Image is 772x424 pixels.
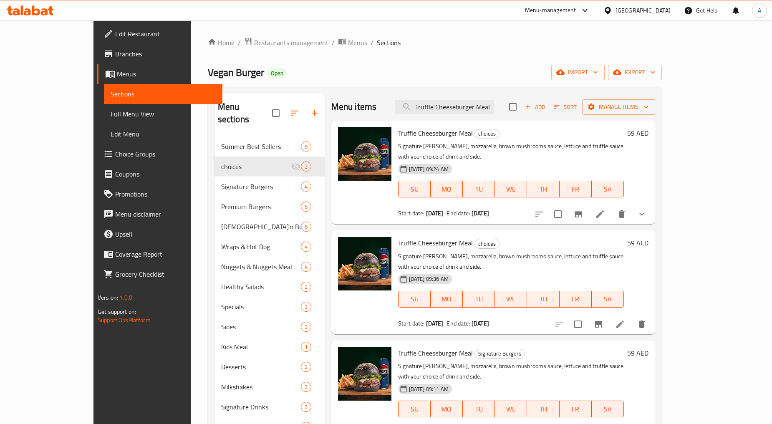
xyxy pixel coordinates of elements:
[595,293,621,305] span: SA
[301,303,311,311] span: 3
[214,177,325,197] div: Signature Burgers4
[402,293,427,305] span: SU
[431,181,463,197] button: MO
[98,306,136,317] span: Get support on:
[214,377,325,397] div: Milkshakes3
[301,203,311,211] span: 6
[301,263,311,271] span: 4
[332,38,335,48] li: /
[402,183,427,195] span: SU
[398,127,473,139] span: Truffle Cheeseburger Meal
[301,262,311,272] div: items
[221,402,301,412] span: Signature Drinks
[398,208,425,219] span: Start date:
[398,291,431,308] button: SU
[560,181,592,197] button: FR
[402,403,427,415] span: SU
[463,181,495,197] button: TU
[301,183,311,191] span: 4
[398,361,624,382] p: Signature [PERSON_NAME], mozzarella, brown mushrooms sauce, lettuce and truffle sauce with your c...
[221,302,301,312] span: Specials
[595,403,621,415] span: SA
[97,144,222,164] a: Choice Groups
[527,401,559,417] button: TH
[221,362,301,372] div: Desserts
[463,291,495,308] button: TU
[495,401,527,417] button: WE
[111,129,216,139] span: Edit Menu
[398,237,473,249] span: Truffle Cheeseburger Meal
[301,141,311,151] div: items
[97,244,222,264] a: Coverage Report
[97,264,222,284] a: Grocery Checklist
[301,242,311,252] div: items
[474,239,500,249] div: choices
[530,183,556,195] span: TH
[548,101,582,114] span: Sort items
[301,383,311,391] span: 3
[522,101,548,114] span: Add item
[214,197,325,217] div: Premium Burgers6
[563,183,588,195] span: FR
[466,403,492,415] span: TU
[221,162,291,172] span: choices
[398,251,624,272] p: Signature [PERSON_NAME], mozzarella, brown mushrooms sauce, lettuce and truffle sauce with your c...
[244,37,328,48] a: Restaurants management
[221,282,301,292] span: Healthy Salads
[474,129,500,139] div: choices
[214,257,325,277] div: Nuggets & Nuggets Meal4
[104,84,222,104] a: Sections
[221,202,301,212] span: Premium Burgers
[434,293,459,305] span: MO
[208,37,662,48] nav: breadcrumb
[214,136,325,156] div: Summer Best Sellers9
[338,37,367,48] a: Menus
[301,342,311,352] div: items
[434,403,459,415] span: MO
[426,208,444,219] b: [DATE]
[115,229,216,239] span: Upsell
[472,208,489,219] b: [DATE]
[214,297,325,317] div: Specials3
[115,29,216,39] span: Edit Restaurant
[267,104,285,122] span: Select all sections
[285,103,305,123] span: Sort sections
[208,63,264,82] span: Vegan Burger
[301,363,311,371] span: 2
[115,209,216,219] span: Menu disclaimer
[426,318,444,329] b: [DATE]
[214,397,325,417] div: Signature Drinks3
[498,183,524,195] span: WE
[563,293,588,305] span: FR
[627,237,648,249] h6: 59 AED
[615,319,625,329] a: Edit menu item
[398,181,431,197] button: SU
[238,38,241,48] li: /
[221,342,301,352] span: Kids Meal
[474,349,525,359] div: Signature Burgers
[115,189,216,199] span: Promotions
[221,262,301,272] span: Nuggets & Nuggets Meal
[214,337,325,357] div: Kids Meal1
[115,169,216,179] span: Coupons
[214,237,325,257] div: Wraps & Hot Dog4
[98,292,118,303] span: Version:
[406,165,452,173] span: [DATE] 09:24 AM
[291,162,301,172] svg: Inactive section
[637,209,647,219] svg: Show Choices
[221,322,301,332] span: Sides
[301,322,311,332] div: items
[301,362,311,372] div: items
[267,70,287,77] span: Open
[221,182,301,192] span: Signature Burgers
[301,223,311,231] span: 6
[463,401,495,417] button: TU
[104,124,222,144] a: Edit Menu
[589,102,648,112] span: Manage items
[552,101,579,114] button: Sort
